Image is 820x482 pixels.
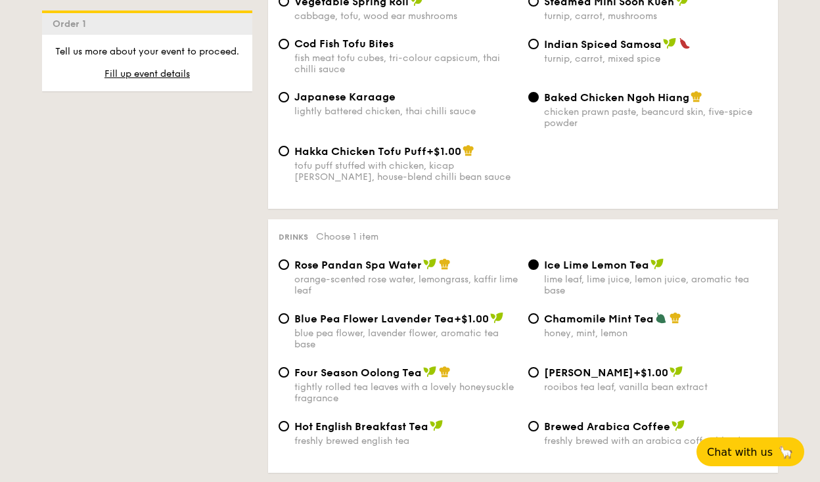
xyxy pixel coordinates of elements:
input: Japanese Karaagelightly battered chicken, thai chilli sauce [279,92,289,102]
img: icon-vegetarian.fe4039eb.svg [655,312,667,324]
div: chicken prawn paste, beancurd skin, five-spice powder [544,106,767,129]
img: icon-vegan.f8ff3823.svg [423,258,436,270]
span: Chat with us [707,446,773,458]
div: fish meat tofu cubes, tri-colour capsicum, thai chilli sauce [294,53,518,75]
span: +$1.00 [426,145,461,158]
input: Rose Pandan Spa Waterorange-scented rose water, lemongrass, kaffir lime leaf [279,259,289,270]
img: icon-vegan.f8ff3823.svg [663,37,676,49]
div: cabbage, tofu, wood ear mushrooms [294,11,518,22]
img: icon-chef-hat.a58ddaea.svg [463,144,474,156]
div: freshly brewed english tea [294,435,518,447]
img: icon-chef-hat.a58ddaea.svg [439,258,451,270]
span: Chamomile Mint Tea [544,313,654,325]
img: icon-spicy.37a8142b.svg [679,37,691,49]
span: Drinks [279,232,308,242]
div: turnip, carrot, mushrooms [544,11,767,22]
img: icon-vegan.f8ff3823.svg [490,312,503,324]
span: 🦙 [778,445,794,460]
span: Hot English Breakfast Tea [294,420,428,433]
span: Rose Pandan Spa Water [294,259,422,271]
input: Chamomile Mint Teahoney, mint, lemon [528,313,539,324]
input: Cod Fish Tofu Bitesfish meat tofu cubes, tri-colour capsicum, thai chilli sauce [279,39,289,49]
input: Baked Chicken Ngoh Hiangchicken prawn paste, beancurd skin, five-spice powder [528,92,539,102]
img: icon-vegan.f8ff3823.svg [670,366,683,378]
div: tightly rolled tea leaves with a lovely honeysuckle fragrance [294,382,518,404]
span: Order 1 [53,18,91,30]
span: Japanese Karaage [294,91,396,103]
div: orange-scented rose water, lemongrass, kaffir lime leaf [294,274,518,296]
div: freshly brewed with an arabica coffee blend [544,435,767,447]
img: icon-vegan.f8ff3823.svg [430,420,443,431]
input: Four Season Oolong Teatightly rolled tea leaves with a lovely honeysuckle fragrance [279,367,289,378]
span: Cod Fish Tofu Bites [294,37,394,50]
img: icon-chef-hat.a58ddaea.svg [439,366,451,378]
span: [PERSON_NAME] [544,366,633,379]
div: blue pea flower, lavender flower, aromatic tea base [294,328,518,350]
span: +$1.00 [633,366,668,379]
span: Four Season Oolong Tea [294,366,422,379]
div: lightly battered chicken, thai chilli sauce [294,106,518,117]
img: icon-chef-hat.a58ddaea.svg [670,312,681,324]
input: Ice Lime Lemon Tealime leaf, lime juice, lemon juice, aromatic tea base [528,259,539,270]
img: icon-vegan.f8ff3823.svg [423,366,436,378]
div: tofu puff stuffed with chicken, kicap [PERSON_NAME], house-blend chilli bean sauce [294,160,518,183]
img: icon-chef-hat.a58ddaea.svg [691,91,702,102]
span: Baked Chicken Ngoh Hiang [544,91,689,104]
span: Blue Pea Flower Lavender Tea [294,313,454,325]
span: Hakka Chicken Tofu Puff [294,145,426,158]
input: [PERSON_NAME]+$1.00rooibos tea leaf, vanilla bean extract [528,367,539,378]
input: Hakka Chicken Tofu Puff+$1.00tofu puff stuffed with chicken, kicap [PERSON_NAME], house-blend chi... [279,146,289,156]
span: Ice Lime Lemon Tea [544,259,649,271]
span: Brewed Arabica Coffee [544,420,670,433]
div: turnip, carrot, mixed spice [544,53,767,64]
span: Indian Spiced Samosa [544,38,662,51]
input: Indian Spiced Samosaturnip, carrot, mixed spice [528,39,539,49]
span: Fill up event details [104,68,190,79]
input: Blue Pea Flower Lavender Tea+$1.00blue pea flower, lavender flower, aromatic tea base [279,313,289,324]
div: honey, mint, lemon [544,328,767,339]
img: icon-vegan.f8ff3823.svg [672,420,685,431]
span: +$1.00 [454,313,489,325]
p: Tell us more about your event to proceed. [53,45,242,58]
img: icon-vegan.f8ff3823.svg [650,258,664,270]
span: Choose 1 item [316,231,378,242]
button: Chat with us🦙 [696,437,804,466]
div: lime leaf, lime juice, lemon juice, aromatic tea base [544,274,767,296]
div: rooibos tea leaf, vanilla bean extract [544,382,767,393]
input: Hot English Breakfast Teafreshly brewed english tea [279,421,289,431]
input: Brewed Arabica Coffeefreshly brewed with an arabica coffee blend [528,421,539,431]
